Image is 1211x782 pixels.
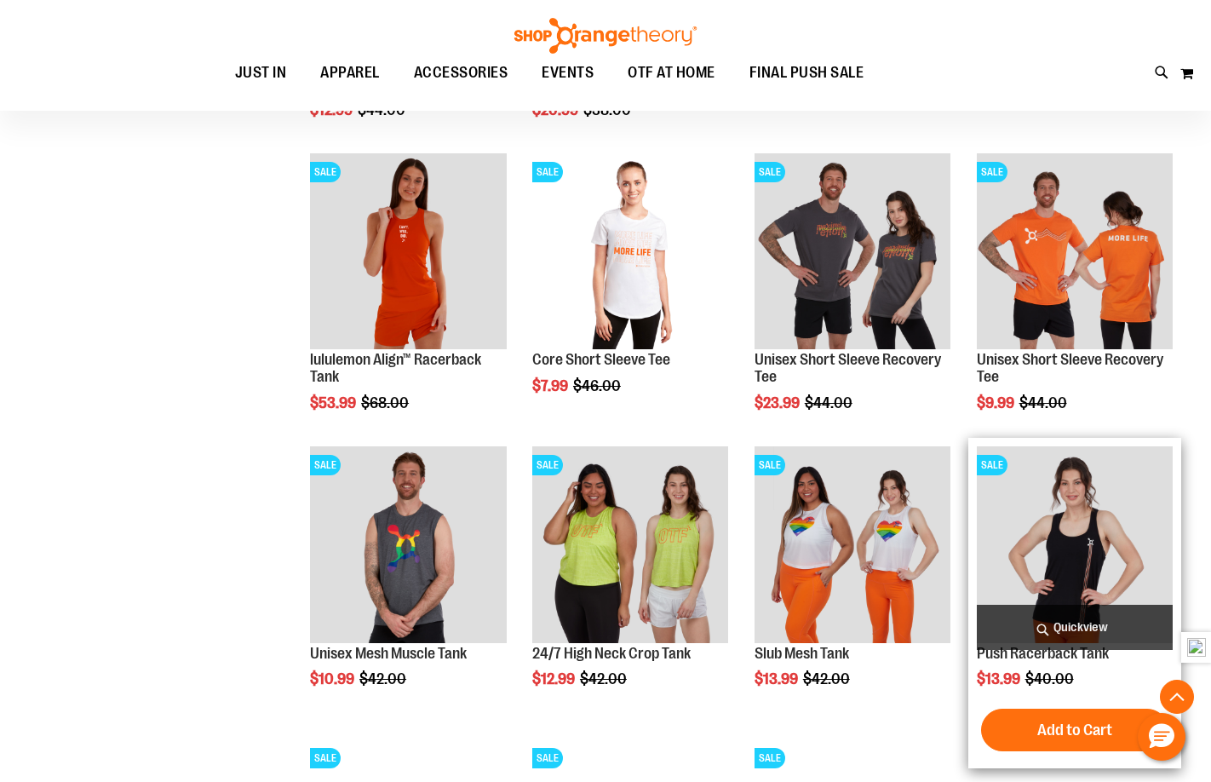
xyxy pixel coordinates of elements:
span: APPAREL [320,54,380,92]
span: $42.00 [803,670,852,687]
a: Product image for Unisex Mesh Muscle TankSALE [310,446,506,645]
a: FINAL PUSH SALE [732,54,881,93]
div: product [301,438,514,731]
span: EVENTS [542,54,594,92]
img: Product image for Unisex Mesh Muscle Tank [310,446,506,642]
a: Product image for Core Short Sleeve TeeSALE [532,153,728,352]
span: $7.99 [532,377,571,394]
span: $13.99 [977,670,1023,687]
span: $44.00 [1019,394,1070,411]
span: $10.99 [310,670,357,687]
span: ACCESSORIES [414,54,508,92]
span: $44.00 [805,394,855,411]
a: 24/7 High Neck Crop Tank [532,645,691,662]
button: Back To Top [1160,680,1194,714]
span: SALE [977,455,1007,475]
a: EVENTS [525,54,611,93]
a: lululemon Align™ Racerback Tank [310,351,481,385]
span: $23.99 [755,394,802,411]
span: $42.00 [580,670,629,687]
a: Product image for lululemon Align™ Racerback TankSALE [310,153,506,352]
a: Product image for Push Racerback TankSALE [977,446,1173,645]
img: Product image for Core Short Sleeve Tee [532,153,728,349]
a: Quickview [977,605,1173,650]
img: Product image for Push Racerback Tank [977,446,1173,642]
span: SALE [977,162,1007,182]
span: $40.00 [1025,670,1076,687]
span: $9.99 [977,394,1017,411]
a: Product image for Slub Mesh TankSALE [755,446,950,645]
img: Product image for Unisex Short Sleeve Recovery Tee [977,153,1173,349]
a: JUST IN [218,54,304,93]
div: product [301,145,514,455]
a: OTF AT HOME [611,54,732,93]
a: ACCESSORIES [397,54,525,93]
a: Core Short Sleeve Tee [532,351,670,368]
span: FINAL PUSH SALE [749,54,864,92]
span: SALE [755,162,785,182]
a: Product image for Unisex Short Sleeve Recovery TeeSALE [755,153,950,352]
span: SALE [532,162,563,182]
a: Unisex Short Sleeve Recovery Tee [977,351,1163,385]
span: $13.99 [755,670,801,687]
img: Product image for 24/7 High Neck Crop Tank [532,446,728,642]
img: Shop Orangetheory [512,18,699,54]
a: Product image for 24/7 High Neck Crop TankSALE [532,446,728,645]
span: SALE [532,748,563,768]
span: JUST IN [235,54,287,92]
span: SALE [310,748,341,768]
div: product [746,145,959,455]
span: $68.00 [361,394,411,411]
span: SALE [532,455,563,475]
span: SALE [310,162,341,182]
img: Product image for Unisex Short Sleeve Recovery Tee [755,153,950,349]
span: SALE [310,455,341,475]
span: SALE [755,455,785,475]
span: SALE [755,748,785,768]
a: Slub Mesh Tank [755,645,849,662]
button: Hello, have a question? Let’s chat. [1138,713,1185,761]
div: product [968,145,1181,455]
a: APPAREL [303,54,397,92]
div: product [746,438,959,731]
span: OTF AT HOME [628,54,715,92]
div: product [968,438,1181,768]
span: $12.99 [532,670,577,687]
span: $42.00 [359,670,409,687]
span: $53.99 [310,394,359,411]
img: Product image for lululemon Align™ Racerback Tank [310,153,506,349]
a: Unisex Short Sleeve Recovery Tee [755,351,941,385]
span: Add to Cart [1037,721,1112,739]
a: Product image for Unisex Short Sleeve Recovery TeeSALE [977,153,1173,352]
div: product [524,145,737,438]
a: Unisex Mesh Muscle Tank [310,645,467,662]
span: $46.00 [573,377,623,394]
button: Add to Cart [981,709,1168,751]
div: product [524,438,737,731]
img: Product image for Slub Mesh Tank [755,446,950,642]
a: Push Racerback Tank [977,645,1109,662]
